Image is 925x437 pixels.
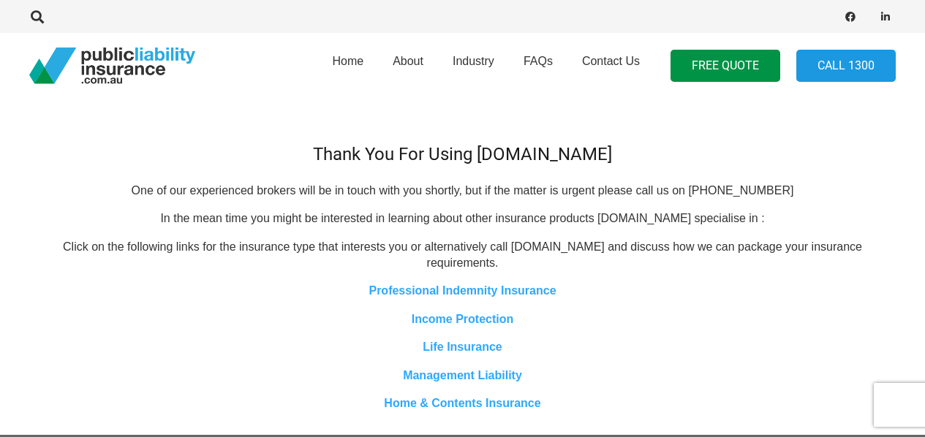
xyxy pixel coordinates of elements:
[438,28,509,103] a: Industry
[796,50,896,83] a: Call 1300
[384,397,540,409] a: Home & Contents Insurance
[403,369,522,381] a: Management Liability
[29,144,896,165] h4: Thank You For Using [DOMAIN_NAME]
[393,55,423,67] span: About
[423,341,502,353] a: Life Insurance
[582,55,640,67] span: Contact Us
[567,28,654,103] a: Contact Us
[332,55,363,67] span: Home
[29,47,195,84] a: pli_logotransparent
[29,183,896,199] p: One of our experienced brokers will be in touch with you shortly, but if the matter is urgent ple...
[524,55,553,67] span: FAQs
[453,55,494,67] span: Industry
[378,28,438,103] a: About
[29,210,896,227] p: In the mean time you might be interested in learning about other insurance products [DOMAIN_NAME]...
[509,28,567,103] a: FAQs
[412,313,514,325] a: Income Protection
[840,7,861,27] a: Facebook
[369,284,556,297] a: Professional Indemnity Insurance
[671,50,780,83] a: FREE QUOTE
[875,7,896,27] a: LinkedIn
[29,239,896,272] p: Click on the following links for the insurance type that interests you or alternatively call [DOM...
[317,28,378,103] a: Home
[23,10,52,23] a: Search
